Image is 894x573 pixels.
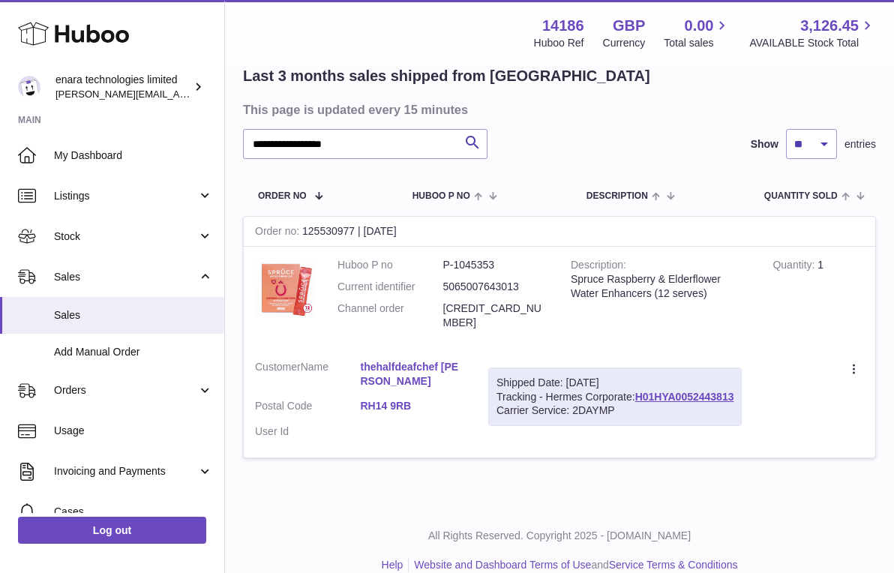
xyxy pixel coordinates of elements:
strong: Quantity [772,259,817,274]
dd: [CREDIT_CARD_NUMBER] [443,301,549,330]
a: RH14 9RB [361,399,466,413]
dt: User Id [255,424,361,439]
span: Huboo P no [412,191,470,201]
div: Carrier Service: 2DAYMP [496,403,733,418]
span: Cases [54,505,213,519]
dt: Name [255,360,361,392]
h3: This page is updated every 15 minutes [243,101,872,118]
span: Description [586,191,648,201]
a: H01HYA0052443813 [635,391,734,403]
a: thehalfdeafchef [PERSON_NAME] [361,360,466,388]
strong: Order no [255,225,302,241]
span: Sales [54,270,197,284]
li: and [409,558,737,572]
span: Order No [258,191,307,201]
span: Stock [54,229,197,244]
span: entries [844,137,876,151]
a: 3,126.45 AVAILABLE Stock Total [749,16,876,50]
span: Invoicing and Payments [54,464,197,478]
label: Show [751,137,778,151]
span: 0.00 [685,16,714,36]
dt: Current identifier [337,280,443,294]
span: [PERSON_NAME][EMAIL_ADDRESS][DOMAIN_NAME] [55,88,301,100]
a: Log out [18,517,206,544]
a: Service Terms & Conditions [609,559,738,571]
div: Shipped Date: [DATE] [496,376,733,390]
strong: 14186 [542,16,584,36]
span: AVAILABLE Stock Total [749,36,876,50]
div: 125530977 | [DATE] [244,217,875,247]
span: Listings [54,189,197,203]
span: Usage [54,424,213,438]
a: Help [382,559,403,571]
img: Dee@enara.co [18,76,40,98]
strong: GBP [613,16,645,36]
p: All Rights Reserved. Copyright 2025 - [DOMAIN_NAME] [237,529,882,543]
a: 0.00 Total sales [664,16,730,50]
div: Currency [603,36,646,50]
div: Tracking - Hermes Corporate: [488,367,742,427]
span: Total sales [664,36,730,50]
div: Huboo Ref [534,36,584,50]
a: Website and Dashboard Terms of Use [414,559,591,571]
dt: Huboo P no [337,258,443,272]
span: Add Manual Order [54,345,213,359]
span: 3,126.45 [800,16,859,36]
h2: Last 3 months sales shipped from [GEOGRAPHIC_DATA] [243,66,650,86]
span: Orders [54,383,197,397]
td: 1 [761,247,875,349]
dd: 5065007643013 [443,280,549,294]
dt: Postal Code [255,399,361,417]
dt: Channel order [337,301,443,330]
span: My Dashboard [54,148,213,163]
dd: P-1045353 [443,258,549,272]
span: Customer [255,361,301,373]
span: Sales [54,308,213,322]
span: Quantity Sold [764,191,838,201]
div: enara technologies limited [55,73,190,101]
div: Spruce Raspberry & Elderflower Water Enhancers (12 serves) [571,272,750,301]
img: 1747668806.jpeg [255,258,315,318]
strong: Description [571,259,626,274]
